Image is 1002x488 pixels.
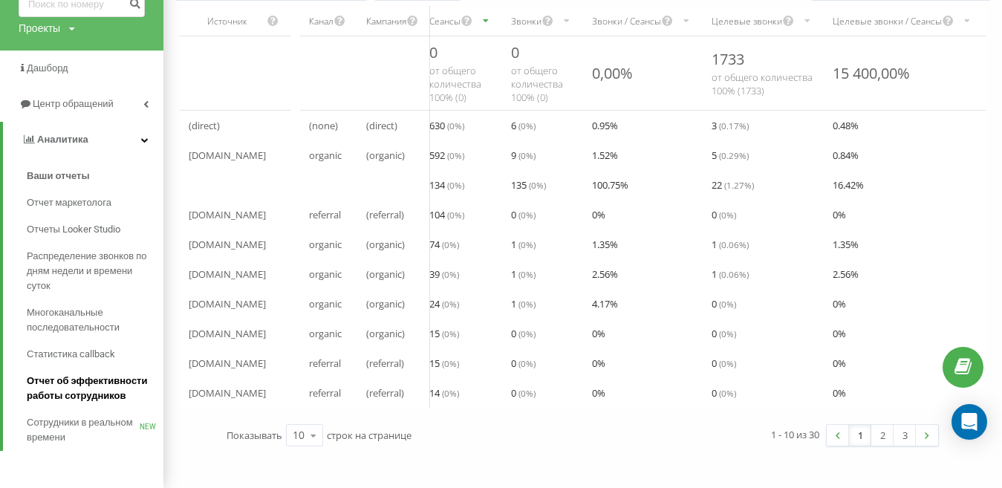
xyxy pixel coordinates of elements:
span: [DOMAIN_NAME] [189,146,266,164]
span: 22 [712,176,754,194]
span: Отчеты Looker Studio [27,222,120,237]
span: Ваши отчеты [27,169,90,183]
span: organic [309,146,342,164]
div: Проекты [19,21,60,36]
span: [DOMAIN_NAME] [189,325,266,342]
span: 0 % [592,325,605,342]
a: Многоканальные последовательности [27,299,163,341]
span: (organic) [366,295,405,313]
span: Аналитика [37,134,88,145]
a: 1 [849,425,871,446]
span: ( 0 %) [518,238,536,250]
span: organic [309,295,342,313]
span: 9 [511,146,536,164]
span: [DOMAIN_NAME] [189,235,266,253]
span: 14 [429,384,459,402]
span: ( 0.06 %) [719,268,749,280]
span: ( 0.17 %) [719,120,749,131]
a: Распределение звонков по дням недели и времени суток [27,243,163,299]
a: Отчет маркетолога [27,189,163,216]
span: Многоканальные последовательности [27,305,156,335]
span: referral [309,354,341,372]
span: 0 % [833,325,846,342]
span: 2.56 % [592,265,618,283]
span: (direct) [189,117,220,134]
span: 0.48 % [833,117,859,134]
span: 0 % [592,206,605,224]
span: 4.17 % [592,295,618,313]
span: 1 [511,265,536,283]
span: 16.42 % [833,176,864,194]
span: от общего количества 100% ( 1733 ) [712,71,813,97]
span: 39 [429,265,459,283]
span: 15 [429,354,459,372]
div: Open Intercom Messenger [951,404,987,440]
span: ( 0 %) [442,357,459,369]
span: 15 [429,325,459,342]
span: ( 0 %) [442,268,459,280]
a: Статистика callback [27,341,163,368]
span: 1.35 % [833,235,859,253]
span: (none) [309,117,338,134]
span: Отчет маркетолога [27,195,111,210]
a: 2 [871,425,894,446]
span: 24 [429,295,459,313]
div: 15 400,00% [833,63,910,83]
span: 0 [511,206,536,224]
span: ( 0 %) [447,149,464,161]
span: ( 0 %) [518,149,536,161]
span: 1 [712,265,749,283]
span: Сотрудники в реальном времени [27,415,140,445]
span: [DOMAIN_NAME] [189,384,266,402]
span: 0 % [833,384,846,402]
div: Звонки / Сеансы [592,15,661,27]
span: (direct) [366,117,397,134]
span: ( 0 %) [442,238,459,250]
span: ( 0 %) [447,120,464,131]
div: 10 [293,428,305,443]
span: ( 0 %) [442,298,459,310]
span: ( 0.29 %) [719,149,749,161]
span: 6 [511,117,536,134]
span: 0 % [833,295,846,313]
span: 1733 [712,49,744,69]
span: 592 [429,146,464,164]
span: Дашборд [27,62,68,74]
div: 1 - 10 из 30 [771,427,819,442]
span: 135 [511,176,546,194]
span: organic [309,265,342,283]
span: (organic) [366,235,405,253]
span: [DOMAIN_NAME] [189,206,266,224]
span: ( 0 %) [518,328,536,339]
a: 3 [894,425,916,446]
span: Распределение звонков по дням недели и времени суток [27,249,156,293]
div: Канал [309,15,334,27]
span: 5 [712,146,749,164]
span: 0 [712,325,736,342]
div: Кампания [366,15,406,27]
span: ( 0 %) [719,387,736,399]
span: ( 1.27 %) [724,179,754,191]
span: (referral) [366,206,404,224]
span: 0 [511,354,536,372]
span: Статистика callback [27,347,115,362]
span: ( 0 %) [518,209,536,221]
span: 1.52 % [592,146,618,164]
span: 0 % [833,206,846,224]
span: 0.95 % [592,117,618,134]
span: 0 [712,295,736,313]
span: 0 % [592,384,605,402]
a: Сотрудники в реальном времениNEW [27,409,163,451]
div: Целевые звонки / Сеансы [833,15,942,27]
span: 630 [429,117,464,134]
span: 0.84 % [833,146,859,164]
span: [DOMAIN_NAME] [189,295,266,313]
span: 2.56 % [833,265,859,283]
span: ( 0 %) [719,357,736,369]
span: ( 0 %) [518,357,536,369]
span: 1 [511,295,536,313]
span: ( 0 %) [518,387,536,399]
span: ( 0 %) [529,179,546,191]
a: Отчет об эффективности работы сотрудников [27,368,163,409]
span: (referral) [366,384,404,402]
